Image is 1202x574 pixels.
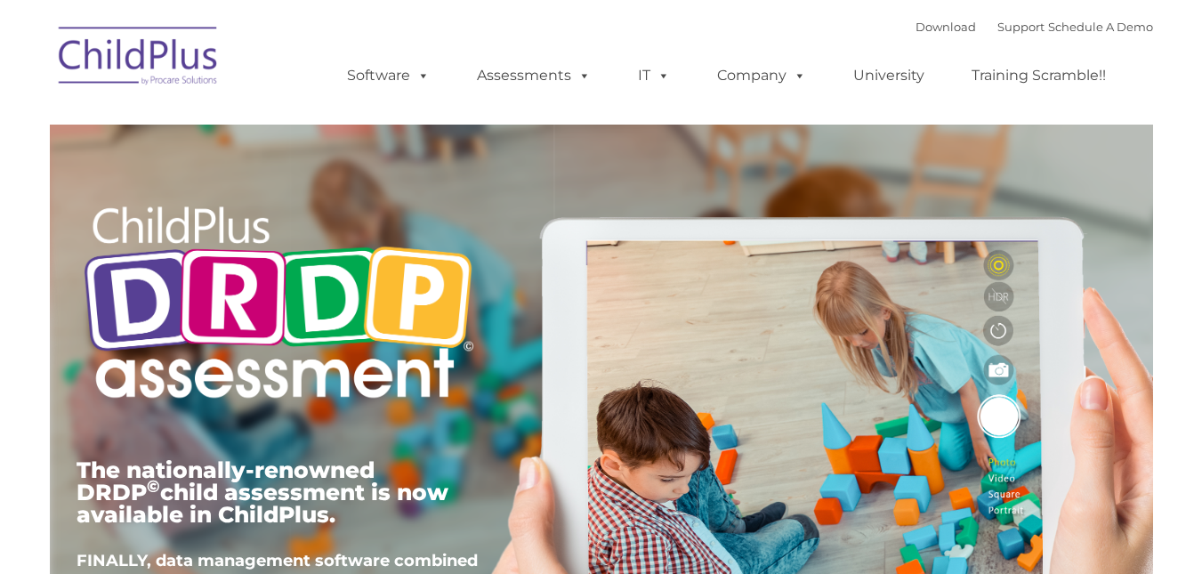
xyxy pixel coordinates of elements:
[916,20,1153,34] font: |
[699,58,824,93] a: Company
[50,14,228,103] img: ChildPlus by Procare Solutions
[997,20,1045,34] a: Support
[77,182,480,428] img: Copyright - DRDP Logo Light
[916,20,976,34] a: Download
[459,58,609,93] a: Assessments
[954,58,1124,93] a: Training Scramble!!
[147,476,160,497] sup: ©
[77,457,448,528] span: The nationally-renowned DRDP child assessment is now available in ChildPlus.
[620,58,688,93] a: IT
[329,58,448,93] a: Software
[1048,20,1153,34] a: Schedule A Demo
[835,58,942,93] a: University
